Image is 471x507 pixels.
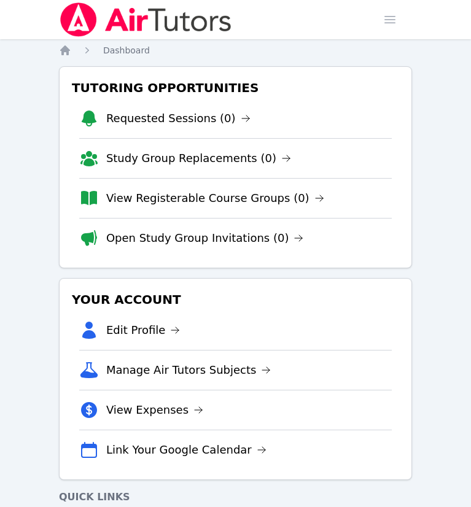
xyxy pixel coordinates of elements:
a: Edit Profile [106,322,181,339]
nav: Breadcrumb [59,44,412,56]
a: Link Your Google Calendar [106,441,267,459]
span: Dashboard [103,45,150,55]
h3: Tutoring Opportunities [69,77,402,99]
a: Open Study Group Invitations (0) [106,230,304,247]
a: Study Group Replacements (0) [106,150,291,167]
h3: Your Account [69,288,402,311]
h4: Quick Links [59,490,412,505]
a: View Expenses [106,401,203,419]
a: Manage Air Tutors Subjects [106,362,271,379]
a: Dashboard [103,44,150,56]
img: Air Tutors [59,2,233,37]
a: View Registerable Course Groups (0) [106,190,324,207]
a: Requested Sessions (0) [106,110,251,127]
